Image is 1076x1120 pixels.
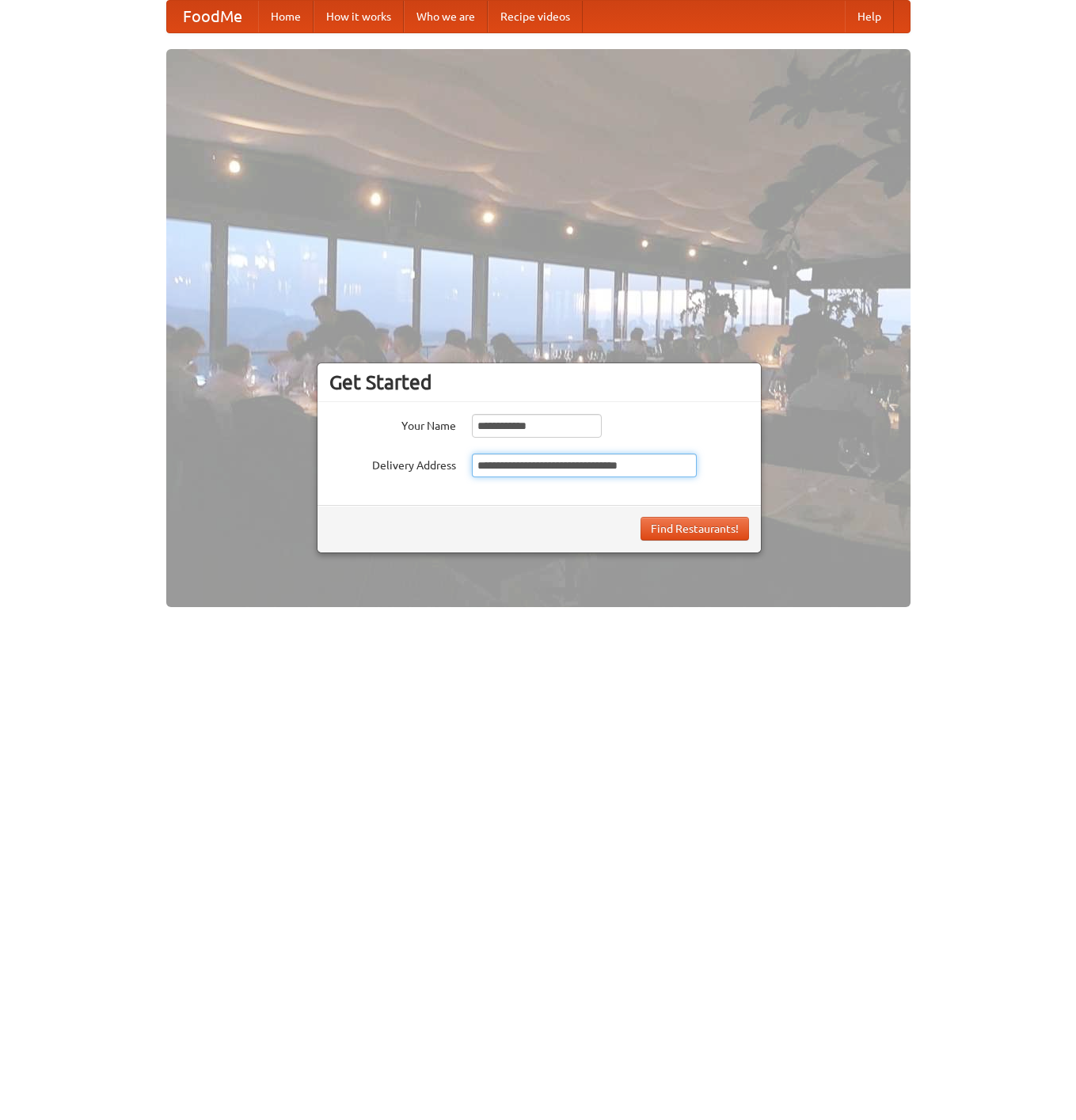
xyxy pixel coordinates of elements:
a: FoodMe [167,1,258,32]
label: Your Name [329,414,456,434]
a: Who we are [404,1,488,32]
a: Help [845,1,894,32]
h3: Get Started [329,370,749,394]
a: How it works [314,1,404,32]
label: Delivery Address [329,454,456,473]
a: Home [258,1,314,32]
button: Find Restaurants! [641,517,749,541]
a: Recipe videos [488,1,583,32]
